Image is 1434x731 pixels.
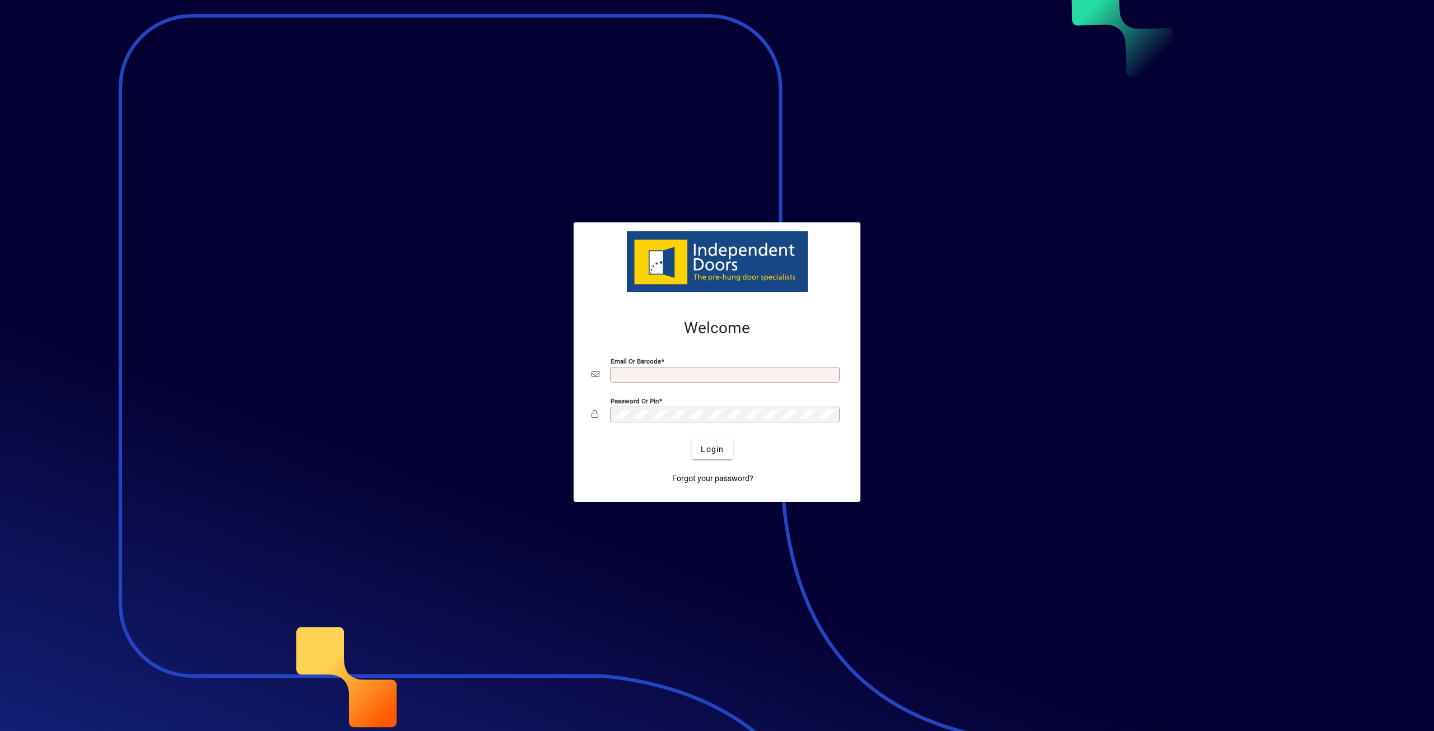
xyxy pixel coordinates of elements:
mat-label: Password or Pin [611,397,659,405]
h2: Welcome [592,319,842,338]
a: Forgot your password? [668,468,758,488]
span: Login [701,444,724,455]
mat-label: Email or Barcode [611,357,661,365]
button: Login [692,439,733,459]
span: Forgot your password? [672,473,753,485]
